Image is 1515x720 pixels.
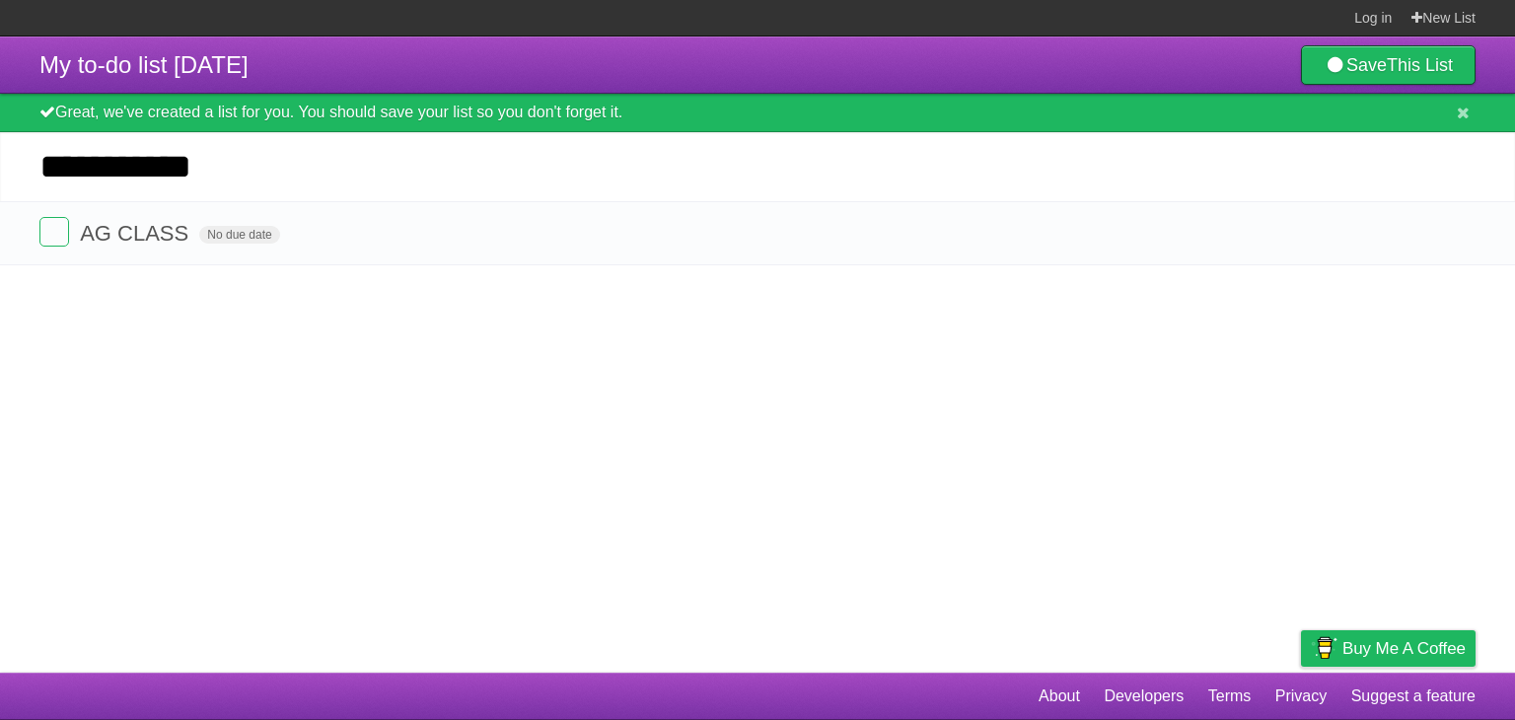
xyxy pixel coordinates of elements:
[1275,678,1327,715] a: Privacy
[1311,631,1337,665] img: Buy me a coffee
[199,226,279,244] span: No due date
[1351,678,1476,715] a: Suggest a feature
[1387,55,1453,75] b: This List
[1301,630,1476,667] a: Buy me a coffee
[1208,678,1252,715] a: Terms
[1301,45,1476,85] a: SaveThis List
[39,51,249,78] span: My to-do list [DATE]
[39,217,69,247] label: Done
[1039,678,1080,715] a: About
[1342,631,1466,666] span: Buy me a coffee
[1104,678,1184,715] a: Developers
[80,221,193,246] span: AG CLASS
